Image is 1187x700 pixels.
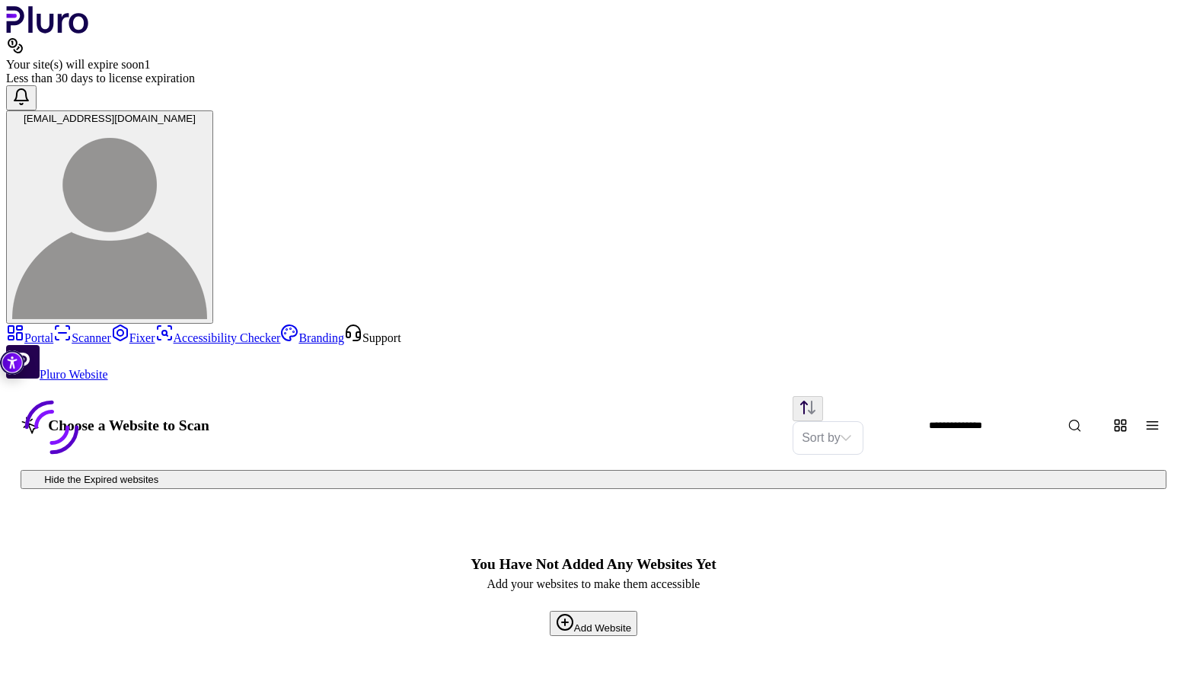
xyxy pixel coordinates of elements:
button: Hide the Expired websites [21,470,1166,489]
a: Open Pluro Website [6,368,108,381]
a: Fixer [111,331,155,344]
span: 1 [144,58,150,71]
a: Branding [280,331,344,344]
img: lmwapwap@gmail.com [12,124,207,319]
button: Add Website [550,611,637,636]
a: Portal [6,331,53,344]
div: Add your websites to make them accessible [487,577,700,591]
button: Open notifications, you have undefined new notifications [6,85,37,110]
div: Your site(s) will expire soon [6,58,1181,72]
div: Set sorting [793,421,863,455]
a: Logo [6,23,89,36]
a: Scanner [53,331,111,344]
button: Change sorting direction [793,396,823,421]
span: [EMAIL_ADDRESS][DOMAIN_NAME] [24,113,196,124]
aside: Sidebar menu [6,324,1181,382]
h1: Choose a Website to Scan [21,416,209,436]
div: Less than 30 days to license expiration [6,72,1181,85]
a: Open Support screen [344,331,401,344]
input: Website Search [919,413,1131,439]
h2: You have not added any websites yet [471,555,716,573]
button: Change content view type to table [1139,412,1166,439]
a: Accessibility Checker [155,331,281,344]
button: [EMAIL_ADDRESS][DOMAIN_NAME]lmwapwap@gmail.com [6,110,213,324]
